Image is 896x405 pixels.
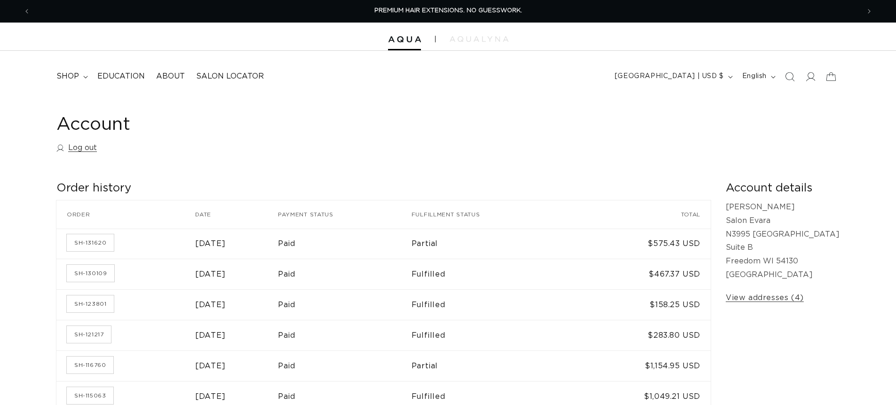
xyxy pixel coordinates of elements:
[92,66,151,87] a: Education
[56,181,711,196] h2: Order history
[195,362,226,370] time: [DATE]
[412,200,571,229] th: Fulfillment status
[571,289,711,320] td: $158.25 USD
[278,200,412,229] th: Payment status
[67,295,114,312] a: Order number SH-123801
[56,113,840,136] h1: Account
[278,259,412,289] td: Paid
[737,68,779,86] button: English
[190,66,270,87] a: Salon Locator
[56,141,97,155] a: Log out
[67,265,114,282] a: Order number SH-130109
[196,71,264,81] span: Salon Locator
[195,393,226,400] time: [DATE]
[67,326,111,343] a: Order number SH-121217
[571,259,711,289] td: $467.37 USD
[56,71,79,81] span: shop
[726,200,840,282] p: [PERSON_NAME] Salon Evara N3995 [GEOGRAPHIC_DATA] Suite B Freedom WI 54130 [GEOGRAPHIC_DATA]
[16,2,37,20] button: Previous announcement
[742,71,767,81] span: English
[195,301,226,309] time: [DATE]
[726,181,840,196] h2: Account details
[56,200,195,229] th: Order
[67,387,113,404] a: Order number SH-115063
[412,259,571,289] td: Fulfilled
[278,350,412,381] td: Paid
[412,229,571,259] td: Partial
[195,240,226,247] time: [DATE]
[615,71,724,81] span: [GEOGRAPHIC_DATA] | USD $
[278,229,412,259] td: Paid
[450,36,508,42] img: aqualyna.com
[51,66,92,87] summary: shop
[609,68,737,86] button: [GEOGRAPHIC_DATA] | USD $
[67,357,113,373] a: Order number SH-116760
[278,289,412,320] td: Paid
[388,36,421,43] img: Aqua Hair Extensions
[97,71,145,81] span: Education
[156,71,185,81] span: About
[151,66,190,87] a: About
[374,8,522,14] span: PREMIUM HAIR EXTENSIONS. NO GUESSWORK.
[571,229,711,259] td: $575.43 USD
[195,270,226,278] time: [DATE]
[726,291,804,305] a: View addresses (4)
[412,350,571,381] td: Partial
[571,350,711,381] td: $1,154.95 USD
[278,320,412,350] td: Paid
[571,200,711,229] th: Total
[195,332,226,339] time: [DATE]
[412,289,571,320] td: Fulfilled
[571,320,711,350] td: $283.80 USD
[195,200,278,229] th: Date
[67,234,114,251] a: Order number SH-131620
[859,2,880,20] button: Next announcement
[412,320,571,350] td: Fulfilled
[779,66,800,87] summary: Search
